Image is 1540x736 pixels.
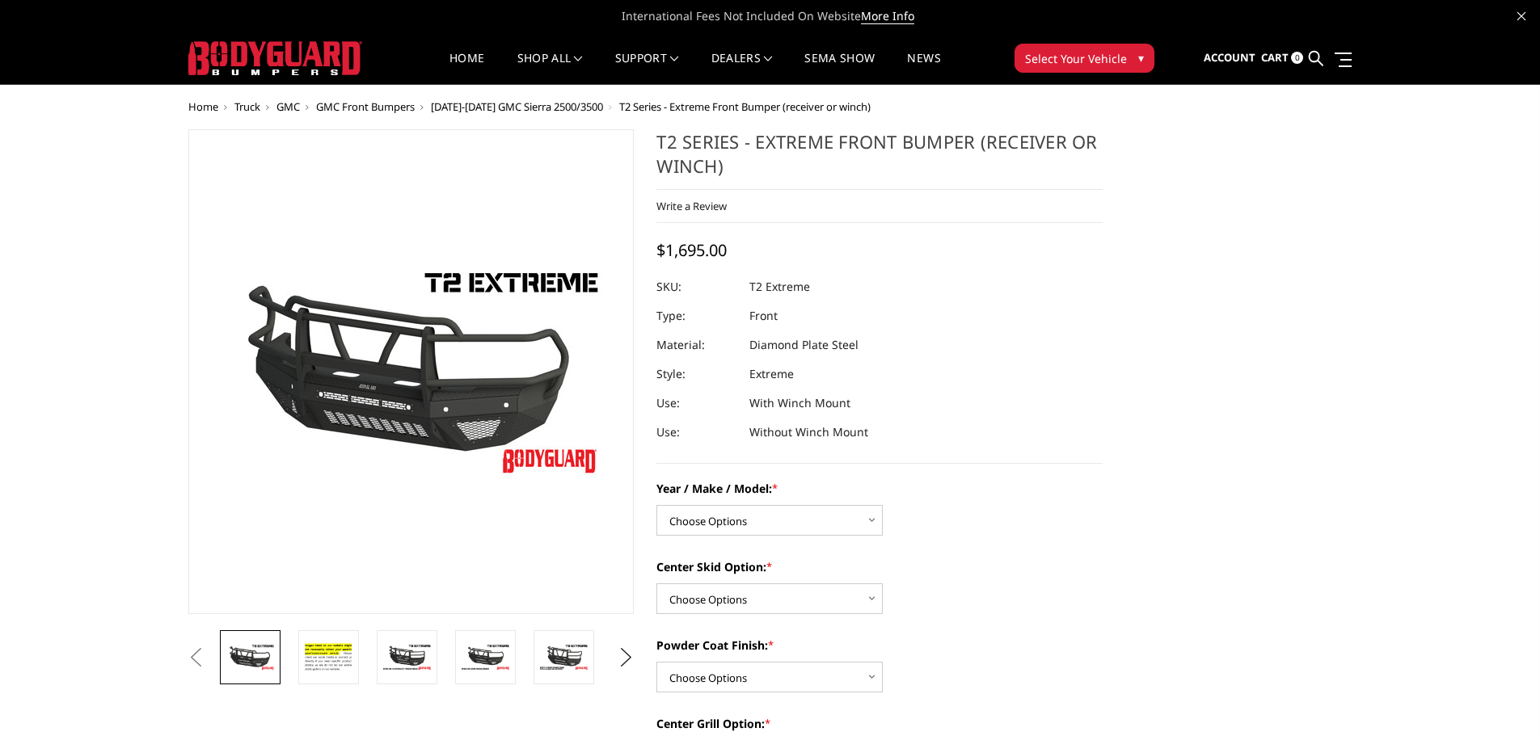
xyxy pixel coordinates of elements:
a: T2 Series - Extreme Front Bumper (receiver or winch) [188,129,635,614]
a: Write a Review [656,199,727,213]
dd: Front [749,301,778,330]
img: BODYGUARD BUMPERS [188,41,362,75]
img: T2 Series - Extreme Front Bumper (receiver or winch) [382,643,432,671]
dt: Type: [656,301,737,330]
span: Select Your Vehicle [1025,50,1127,67]
a: GMC [276,99,300,114]
button: Select Your Vehicle [1015,44,1154,73]
a: Home [449,53,484,84]
a: Support [615,53,679,84]
a: Dealers [711,53,773,84]
img: T2 Series - Extreme Front Bumper (receiver or winch) [538,643,589,671]
a: Cart 0 [1261,36,1303,80]
span: T2 Series - Extreme Front Bumper (receiver or winch) [619,99,871,114]
dd: T2 Extreme [749,272,810,301]
a: shop all [517,53,583,84]
dd: With Winch Mount [749,389,850,418]
label: Year / Make / Model: [656,480,1103,497]
span: Cart [1261,50,1289,65]
button: Previous [184,646,209,670]
img: T2 Series - Extreme Front Bumper (receiver or winch) [460,643,511,671]
button: Next [614,646,638,670]
dd: Extreme [749,360,794,389]
dd: Without Winch Mount [749,418,868,447]
dt: Style: [656,360,737,389]
a: News [907,53,940,84]
dt: Use: [656,418,737,447]
span: 0 [1291,52,1303,64]
dd: Diamond Plate Steel [749,330,859,360]
a: SEMA Show [804,53,875,84]
img: T2 Series - Extreme Front Bumper (receiver or winch) [225,643,276,671]
img: T2 Series - Extreme Front Bumper (receiver or winch) [303,640,354,675]
label: Center Grill Option: [656,715,1103,732]
span: ▾ [1138,49,1144,66]
a: Home [188,99,218,114]
label: Center Skid Option: [656,558,1103,575]
label: Powder Coat Finish: [656,637,1103,654]
span: $1,695.00 [656,239,727,261]
a: Truck [234,99,260,114]
span: Account [1204,50,1255,65]
a: GMC Front Bumpers [316,99,415,114]
dt: SKU: [656,272,737,301]
a: [DATE]-[DATE] GMC Sierra 2500/3500 [431,99,603,114]
a: Account [1204,36,1255,80]
h1: T2 Series - Extreme Front Bumper (receiver or winch) [656,129,1103,190]
a: More Info [861,8,914,24]
dt: Material: [656,330,737,360]
dt: Use: [656,389,737,418]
